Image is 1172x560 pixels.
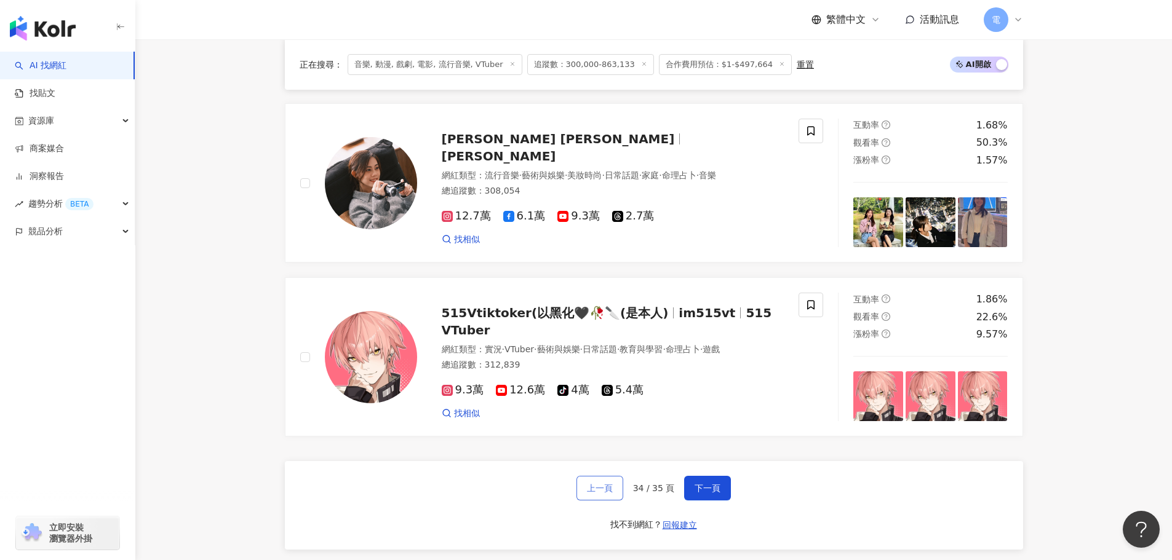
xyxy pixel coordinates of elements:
[602,170,604,180] span: ·
[882,312,890,321] span: question-circle
[15,87,55,100] a: 找貼文
[442,210,491,223] span: 12.7萬
[958,371,1008,421] img: post-image
[853,197,903,247] img: post-image
[695,483,720,493] span: 下一頁
[537,344,580,354] span: 藝術與娛樂
[300,60,343,69] span: 正在搜尋 ：
[442,185,784,197] div: 總追蹤數 ： 308,054
[485,344,502,354] span: 實況
[679,306,735,320] span: im515vt
[496,384,545,396] span: 12.6萬
[700,344,703,354] span: ·
[15,170,64,183] a: 洞察報告
[583,344,617,354] span: 日常話題
[703,344,720,354] span: 遊戲
[662,170,696,180] span: 命理占卜
[620,344,663,354] span: 教育與學習
[285,103,1023,262] a: KOL Avatar[PERSON_NAME] [PERSON_NAME][PERSON_NAME]網紅類型：流行音樂·藝術與娛樂·美妝時尚·日常話題·家庭·命理占卜·音樂總追蹤數：308,05...
[662,515,698,535] button: 回報建立
[659,170,661,180] span: ·
[976,328,1008,341] div: 9.57%
[882,329,890,338] span: question-circle
[642,170,659,180] span: 家庭
[853,329,879,339] span: 漲粉率
[534,344,536,354] span: ·
[442,170,784,182] div: 網紅類型 ：
[853,371,903,421] img: post-image
[699,170,716,180] span: 音樂
[325,137,417,229] img: KOL Avatar
[976,119,1008,132] div: 1.68%
[602,384,644,396] span: 5.4萬
[454,234,480,246] span: 找相似
[567,170,602,180] span: 美妝時尚
[696,170,699,180] span: ·
[826,13,866,26] span: 繁體中文
[454,408,480,420] span: 找相似
[920,14,959,25] span: 活動訊息
[15,143,64,155] a: 商案媒合
[882,156,890,164] span: question-circle
[442,306,669,320] span: 515Vtiktoker(以黑化🖤🥀🔪(是本人)
[28,190,94,218] span: 趨勢分析
[20,523,44,543] img: chrome extension
[442,408,480,420] a: 找相似
[882,294,890,303] span: question-circle
[853,120,879,130] span: 互動率
[612,210,655,223] span: 2.7萬
[605,170,639,180] span: 日常話題
[503,210,546,223] span: 6.1萬
[976,310,1008,324] div: 22.6%
[610,519,662,531] div: 找不到網紅？
[15,60,66,72] a: searchAI 找網紅
[906,371,955,421] img: post-image
[442,384,484,396] span: 9.3萬
[28,107,54,135] span: 資源庫
[663,520,697,530] span: 回報建立
[666,344,700,354] span: 命理占卜
[617,344,620,354] span: ·
[65,198,94,210] div: BETA
[557,384,589,396] span: 4萬
[882,120,890,129] span: question-circle
[15,200,23,208] span: rise
[519,170,522,180] span: ·
[28,218,63,245] span: 競品分析
[557,210,600,223] span: 9.3萬
[325,311,417,403] img: KOL Avatar
[853,138,879,148] span: 觀看率
[976,136,1008,149] div: 50.3%
[958,197,1008,247] img: post-image
[10,16,76,41] img: logo
[853,155,879,165] span: 漲粉率
[442,132,675,146] span: [PERSON_NAME] [PERSON_NAME]
[16,516,119,550] a: chrome extension立即安裝 瀏覽器外掛
[442,149,556,164] span: [PERSON_NAME]
[442,234,480,246] a: 找相似
[797,60,814,69] div: 重置
[633,483,675,493] span: 34 / 35 頁
[882,138,890,147] span: question-circle
[663,344,665,354] span: ·
[442,359,784,371] div: 總追蹤數 ： 312,839
[502,344,504,354] span: ·
[659,54,792,75] span: 合作費用預估：$1-$497,664
[485,170,519,180] span: 流行音樂
[442,344,784,356] div: 網紅類型 ：
[522,170,565,180] span: 藝術與娛樂
[992,13,1000,26] span: 電
[976,154,1008,167] div: 1.57%
[565,170,567,180] span: ·
[684,476,731,500] button: 下一頁
[587,483,613,493] span: 上一頁
[285,277,1023,436] a: KOL Avatar515Vtiktoker(以黑化🖤🥀🔪(是本人)im515vt515 VTuber網紅類型：實況·VTuber·藝術與娛樂·日常話題·教育與學習·命理占卜·遊戲總追蹤數：31...
[576,476,623,500] button: 上一頁
[906,197,955,247] img: post-image
[49,522,92,544] span: 立即安裝 瀏覽器外掛
[853,312,879,321] span: 觀看率
[527,54,654,75] span: 追蹤數：300,000-863,133
[580,344,583,354] span: ·
[1123,511,1160,548] iframe: Help Scout Beacon - Open
[976,293,1008,306] div: 1.86%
